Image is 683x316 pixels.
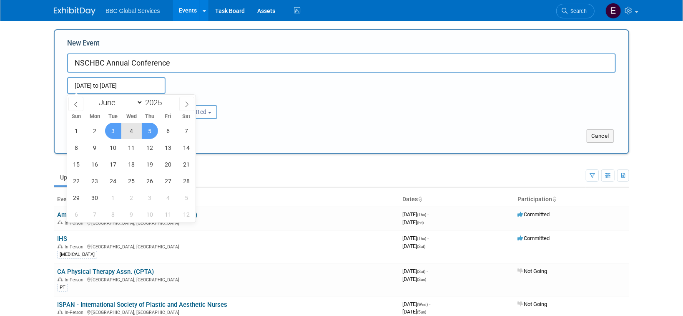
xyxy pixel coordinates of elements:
span: June 3, 2025 [105,123,121,139]
span: June 2, 2025 [87,123,103,139]
span: Committed [517,235,550,241]
label: New Event [67,38,100,51]
span: [DATE] [402,308,426,315]
span: June 28, 2025 [178,173,194,189]
span: July 1, 2025 [105,190,121,206]
span: Sat [177,114,196,119]
span: June 11, 2025 [123,139,140,156]
span: Fri [159,114,177,119]
span: - [427,211,429,217]
div: [GEOGRAPHIC_DATA], [GEOGRAPHIC_DATA] [57,276,396,283]
span: [DATE] [402,243,425,249]
img: ExhibitDay [54,7,95,15]
span: [DATE] [402,219,424,225]
span: Sun [67,114,85,119]
span: - [427,235,429,241]
button: Cancel [587,129,614,143]
span: June 21, 2025 [178,156,194,172]
span: July 7, 2025 [87,206,103,222]
span: - [427,268,428,274]
select: Month [95,97,143,108]
span: July 11, 2025 [160,206,176,222]
img: In-Person Event [58,220,63,225]
span: June 24, 2025 [105,173,121,189]
input: Start Date - End Date [67,77,166,94]
span: (Sat) [417,244,425,249]
span: In-Person [65,220,86,226]
span: July 5, 2025 [178,190,194,206]
span: June 7, 2025 [178,123,194,139]
span: June 29, 2025 [68,190,85,206]
span: June 17, 2025 [105,156,121,172]
a: American Conference on Physician Health (ACPH) [57,211,197,219]
th: Participation [514,192,629,207]
div: Participation: [161,94,241,105]
span: July 2, 2025 [123,190,140,206]
span: [DATE] [402,301,430,307]
span: (Thu) [417,236,426,241]
span: (Sun) [417,310,426,314]
span: June 9, 2025 [87,139,103,156]
div: Attendance / Format: [67,94,148,105]
span: June 30, 2025 [87,190,103,206]
span: Thu [141,114,159,119]
span: July 8, 2025 [105,206,121,222]
span: June 14, 2025 [178,139,194,156]
span: June 22, 2025 [68,173,85,189]
span: (Sun) [417,277,426,282]
span: July 3, 2025 [142,190,158,206]
span: July 6, 2025 [68,206,85,222]
span: June 19, 2025 [142,156,158,172]
span: (Thu) [417,212,426,217]
img: In-Person Event [58,310,63,314]
span: July 9, 2025 [123,206,140,222]
span: [DATE] [402,276,426,282]
span: Not Going [517,301,547,307]
span: June 15, 2025 [68,156,85,172]
span: June 10, 2025 [105,139,121,156]
input: Name of Trade Show / Conference [67,53,616,73]
div: [GEOGRAPHIC_DATA], [GEOGRAPHIC_DATA] [57,308,396,315]
span: (Wed) [417,302,428,307]
span: June 25, 2025 [123,173,140,189]
span: June 26, 2025 [142,173,158,189]
span: Tue [104,114,122,119]
span: June 13, 2025 [160,139,176,156]
span: June 18, 2025 [123,156,140,172]
span: (Sat) [417,269,425,274]
span: [DATE] [402,268,428,274]
span: July 10, 2025 [142,206,158,222]
span: Not Going [517,268,547,274]
a: ISPAN - International Society of Plastic and Aesthetic Nurses [57,301,227,308]
div: PT [57,284,68,291]
span: - [429,301,430,307]
span: [DATE] [402,211,429,217]
span: June 12, 2025 [142,139,158,156]
img: In-Person Event [58,277,63,281]
span: June 23, 2025 [87,173,103,189]
a: Search [556,4,595,18]
div: [GEOGRAPHIC_DATA], [GEOGRAPHIC_DATA] [57,243,396,250]
img: Ethan Denkensohn [605,3,621,19]
span: July 12, 2025 [178,206,194,222]
span: (Fri) [417,220,424,225]
span: June 6, 2025 [160,123,176,139]
span: June 8, 2025 [68,139,85,156]
div: [MEDICAL_DATA] [57,251,97,258]
span: June 1, 2025 [68,123,85,139]
th: Event [54,192,399,207]
th: Dates [399,192,514,207]
a: Sort by Participation Type [552,196,556,202]
span: June 27, 2025 [160,173,176,189]
span: In-Person [65,310,86,315]
img: In-Person Event [58,244,63,248]
span: [DATE] [402,235,429,241]
span: Mon [85,114,104,119]
span: In-Person [65,277,86,283]
div: [GEOGRAPHIC_DATA], [GEOGRAPHIC_DATA] [57,219,396,226]
a: IHS [57,235,67,243]
span: In-Person [65,244,86,250]
span: Wed [122,114,141,119]
span: Committed [517,211,550,217]
span: June 16, 2025 [87,156,103,172]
